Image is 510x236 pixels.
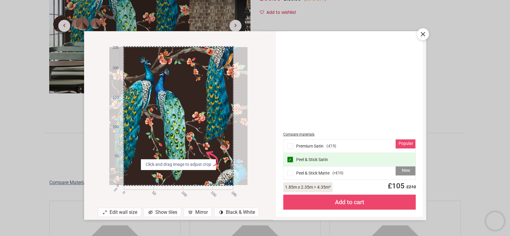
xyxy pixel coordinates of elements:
[284,166,415,180] div: Peel & Stick Matte
[121,190,125,194] span: 0
[107,45,119,50] span: 235
[396,166,415,175] div: New
[113,187,118,192] span: cm
[404,184,416,189] span: £ 210
[384,182,416,190] span: £ 105
[107,66,119,71] span: 200
[396,139,415,148] div: Popular
[144,208,181,217] div: Show tiles
[486,212,504,230] iframe: Brevo live chat
[180,190,184,194] span: 100
[107,154,119,159] span: 50
[151,190,155,194] span: 50
[107,95,119,100] span: 150
[326,144,336,149] span: ( -£15 )
[332,171,343,176] span: ( +£10 )
[283,182,332,192] div: 1.85 m x 2.35 m = 4.35 m²
[107,183,119,188] span: 0
[283,195,416,210] div: Add to cart
[283,132,416,137] div: Compare materials
[214,208,259,217] div: Black & White
[143,162,214,168] span: Click and drag image to adjust crop
[184,208,212,217] div: Mirror
[107,124,119,130] span: 100
[210,190,214,194] span: 150
[284,153,415,166] div: Peel & Stick Satin
[284,139,415,153] div: Premium Satin
[230,190,234,194] span: 185
[288,157,292,162] span: ✓
[98,208,141,217] div: Edit wall size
